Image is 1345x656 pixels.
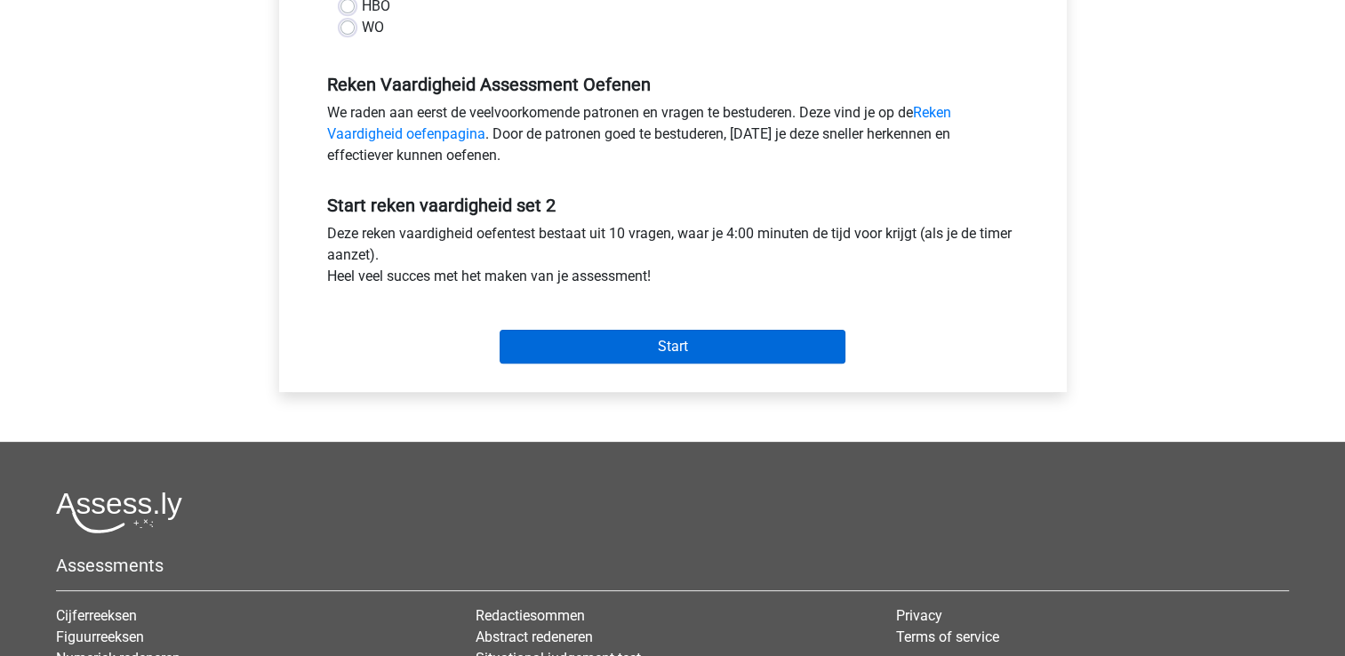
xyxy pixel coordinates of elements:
[362,17,384,38] label: WO
[314,223,1032,294] div: Deze reken vaardigheid oefentest bestaat uit 10 vragen, waar je 4:00 minuten de tijd voor krijgt ...
[56,607,137,624] a: Cijferreeksen
[896,628,999,645] a: Terms of service
[327,74,1019,95] h5: Reken Vaardigheid Assessment Oefenen
[476,607,585,624] a: Redactiesommen
[896,607,942,624] a: Privacy
[56,555,1289,576] h5: Assessments
[56,628,144,645] a: Figuurreeksen
[500,330,845,364] input: Start
[327,195,1019,216] h5: Start reken vaardigheid set 2
[314,102,1032,173] div: We raden aan eerst de veelvoorkomende patronen en vragen te bestuderen. Deze vind je op de . Door...
[476,628,593,645] a: Abstract redeneren
[56,492,182,533] img: Assessly logo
